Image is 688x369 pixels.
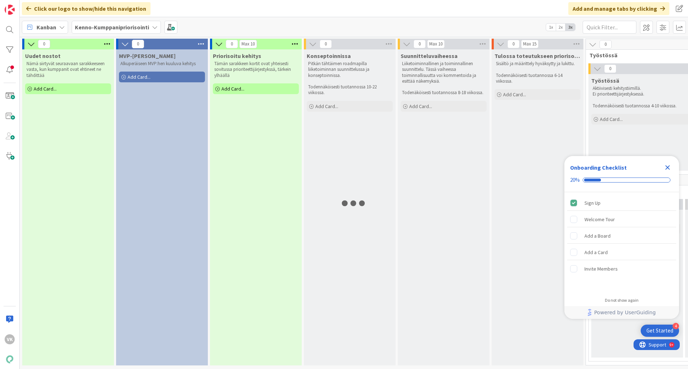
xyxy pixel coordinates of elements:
span: 0 [599,40,612,49]
img: Visit kanbanzone.com [5,5,15,15]
div: Max 10 [242,42,255,46]
span: Priorisoitu kehitys [213,52,261,59]
span: Add Card... [600,116,623,122]
div: Max 15 [523,42,536,46]
div: Invite Members [584,264,618,273]
div: Sign Up is complete. [567,195,676,211]
div: Max 10 [429,42,443,46]
div: Add a Board [584,232,611,240]
span: Powered by UserGuiding [594,308,656,317]
div: 9+ [36,3,40,9]
p: Pitkän tähtäimen roadmapilla liiketoiminnan suunnittelussa ja konseptoinnissa. [308,61,391,78]
span: Suunnitteluvaiheessa [401,52,458,59]
p: Todennäköisesti tuotannossa 10-22 viikossa. [308,84,391,96]
div: Footer [564,306,679,319]
span: 0 [226,40,238,48]
div: Welcome Tour is incomplete. [567,212,676,227]
span: Konseptoinnissa [307,52,351,59]
input: Quick Filter... [583,21,636,34]
span: 2x [556,24,565,31]
div: Sign Up [584,199,601,207]
div: VK [5,334,15,344]
span: Add Card... [34,86,57,92]
p: Nämä siirtyvät seuraavaan sarakkeeseen vasta, kun kumppanit ovat ehtineet ne tähdittää [27,61,110,78]
a: Powered by UserGuiding [568,306,675,319]
span: Uudet nostot [25,52,61,59]
span: 0 [414,40,426,48]
span: Add Card... [409,103,432,110]
div: Do not show again [605,297,639,303]
div: Add a Card is incomplete. [567,244,676,260]
span: Työstössä [591,77,619,84]
span: Support [15,1,33,10]
div: Add a Card [584,248,608,257]
span: 0 [320,40,332,48]
span: 1x [546,24,556,31]
div: Click our logo to show/hide this navigation [22,2,150,15]
div: Checklist progress: 20% [570,177,673,183]
b: Kenno-Kumppanipriorisointi [75,24,149,31]
div: 20% [570,177,580,183]
img: avatar [5,354,15,364]
div: Onboarding Checklist [570,163,627,172]
div: Invite Members is incomplete. [567,261,676,277]
span: Add Card... [128,74,150,80]
span: Add Card... [221,86,244,92]
div: 4 [673,323,679,329]
p: Sisältö ja määrittely hyväksytty ja lukittu. [496,61,579,67]
span: 0 [604,64,616,73]
div: Checklist Container [564,156,679,319]
div: Close Checklist [662,162,673,173]
span: 0 [132,40,144,48]
p: Tämän sarakkeen kortit ovat yhteisesti sovitussa prioriteettijärjestykssä, tärkein ylhäällä [214,61,297,78]
span: MVP-Kehitys [119,52,176,59]
div: Welcome Tour [584,215,615,224]
div: Open Get Started checklist, remaining modules: 4 [641,325,679,337]
span: 0 [38,40,50,48]
span: Add Card... [503,91,526,98]
div: Checklist items [564,192,679,293]
span: 3x [565,24,575,31]
span: 0 [507,40,520,48]
div: Add and manage tabs by clicking [568,2,669,15]
div: Add a Board is incomplete. [567,228,676,244]
p: Liiketoiminnallinen ja toiminnallinen suunnittelu. Tässä vaiheessa toiminnallisuutta voi kommento... [402,61,485,84]
span: Kanban [37,23,56,31]
div: Get Started [646,327,673,334]
p: Todenäköisesti tuotannossa 8-18 viikossa. [402,90,485,96]
span: Tulossa toteutukseen priorisoituna [494,52,580,59]
p: Alkuperäiseen MVP:hen kuuluva kehitys [120,61,204,67]
span: Add Card... [315,103,338,110]
p: Todennäköisesti tuotannossa 6-14 viikossa. [496,73,579,84]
